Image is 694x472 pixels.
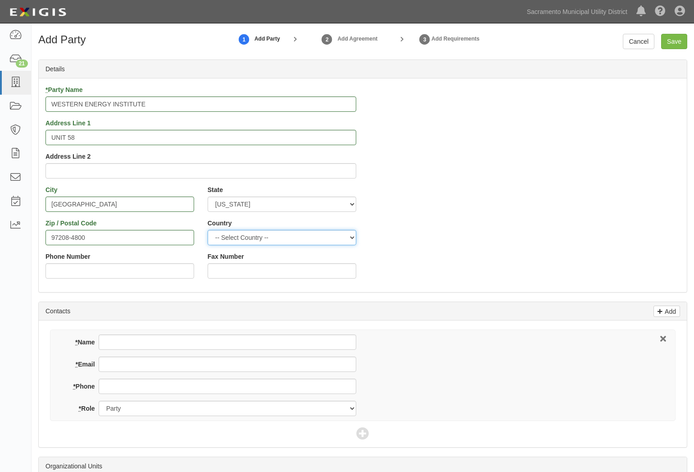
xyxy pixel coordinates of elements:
[320,34,334,45] strong: 2
[39,302,687,321] div: Contacts
[79,405,81,412] abbr: required
[38,34,184,46] h1: Add Party
[237,34,251,45] strong: 1
[45,119,91,128] label: Address Line 1
[66,382,99,391] label: Phone
[655,6,666,17] i: Help Center - Complianz
[237,29,251,49] a: Add Party
[431,36,480,42] strong: Add Requirements
[45,185,57,194] label: City
[45,152,91,161] label: Address Line 2
[418,29,431,49] a: Set Requirements
[39,60,687,78] div: Details
[45,252,91,261] label: Phone Number
[75,338,77,347] abbr: required
[45,219,97,228] label: Zip / Postal Code
[356,428,369,440] span: Add Contact
[7,4,69,20] img: logo-5460c22ac91f19d4615b14bd174203de0afe785f0fc80cf4dbbc73dc1793850b.png
[208,252,244,261] label: Fax Number
[66,360,99,369] label: Email
[653,306,680,317] a: Add
[208,185,223,194] label: State
[662,306,676,316] p: Add
[45,85,83,94] label: Party Name
[522,3,632,21] a: Sacramento Municipal Utility District
[66,338,99,347] label: Name
[661,34,687,49] input: Save
[623,34,654,49] a: Cancel
[320,29,334,49] a: Add Agreement
[208,219,232,228] label: Country
[73,382,75,391] abbr: required
[337,36,377,42] strong: Add Agreement
[76,360,78,369] abbr: required
[66,404,99,413] label: Role
[254,35,280,43] strong: Add Party
[16,60,28,68] div: 21
[418,34,431,45] strong: 3
[45,86,48,93] abbr: required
